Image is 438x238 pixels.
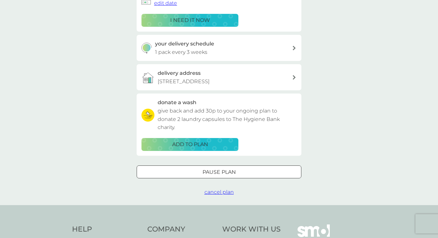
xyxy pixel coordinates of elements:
button: ADD TO PLAN [141,138,238,151]
a: delivery address[STREET_ADDRESS] [137,64,301,90]
h3: your delivery schedule [155,40,214,48]
p: 1 pack every 3 weeks [155,48,207,56]
p: give back and add 30p to your ongoing plan to donate 2 laundry capsules to The Hygiene Bank charity. [158,107,297,132]
span: cancel plan [204,189,234,195]
h4: Help [72,224,141,234]
button: Pause plan [137,165,301,178]
h3: donate a wash [158,98,196,107]
button: i need it now [141,14,238,27]
button: cancel plan [204,188,234,196]
p: ADD TO PLAN [172,140,208,149]
p: Pause plan [203,168,236,176]
h4: Work With Us [222,224,281,234]
p: i need it now [170,16,210,25]
p: [STREET_ADDRESS] [158,77,210,86]
button: your delivery schedule1 pack every 3 weeks [137,35,301,61]
h3: delivery address [158,69,201,77]
h4: Company [147,224,216,234]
